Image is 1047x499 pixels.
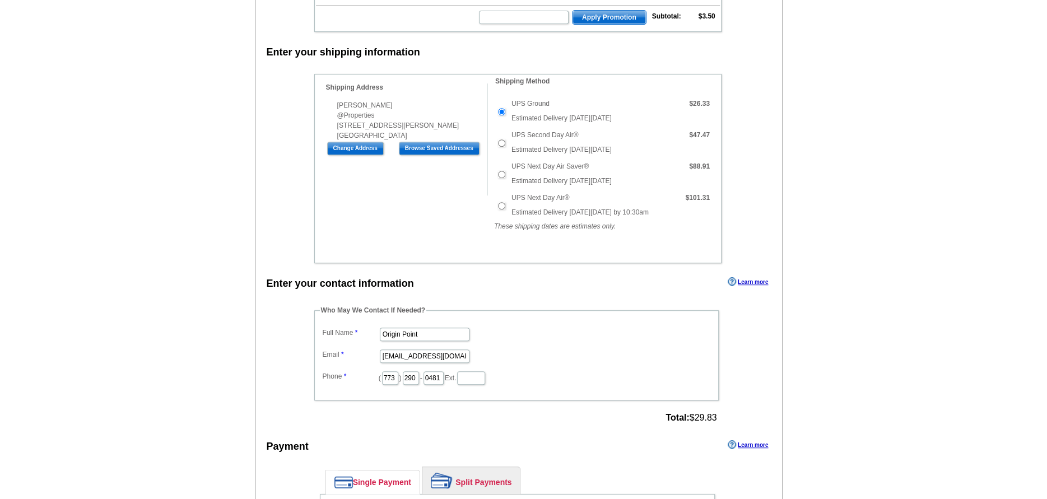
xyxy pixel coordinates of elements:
legend: Who May We Contact If Needed? [320,305,426,315]
a: Single Payment [326,470,420,494]
span: Estimated Delivery [DATE][DATE] by 10:30am [511,208,649,216]
strong: $47.47 [689,131,710,139]
strong: $26.33 [689,100,710,108]
strong: $101.31 [685,194,709,202]
a: Split Payments [422,467,520,494]
a: Learn more [728,440,768,449]
img: split-payment.png [431,473,453,488]
label: UPS Next Day Air Saver® [511,161,589,171]
em: These shipping dates are estimates only. [494,222,616,230]
span: $29.83 [666,413,716,423]
iframe: LiveChat chat widget [823,239,1047,499]
div: [PERSON_NAME] @Properties [STREET_ADDRESS][PERSON_NAME] [GEOGRAPHIC_DATA] [326,100,487,141]
label: Email [323,349,379,360]
strong: $3.50 [698,12,715,20]
button: Apply Promotion [572,10,646,25]
strong: Total: [666,413,689,422]
strong: Subtotal: [652,12,681,20]
label: Phone [323,371,379,381]
label: UPS Next Day Air® [511,193,570,203]
input: Change Address [327,142,384,155]
label: Full Name [323,328,379,338]
div: Enter your contact information [267,276,414,291]
a: Learn more [728,277,768,286]
h4: Shipping Address [326,83,487,91]
dd: ( ) - Ext. [320,369,713,386]
label: UPS Second Day Air® [511,130,579,140]
div: Enter your shipping information [267,45,420,60]
span: Estimated Delivery [DATE][DATE] [511,114,612,122]
strong: $88.91 [689,162,710,170]
span: Estimated Delivery [DATE][DATE] [511,146,612,153]
span: Estimated Delivery [DATE][DATE] [511,177,612,185]
img: single-payment.png [334,476,353,488]
label: UPS Ground [511,99,550,109]
input: Browse Saved Addresses [399,142,480,155]
span: Apply Promotion [573,11,646,24]
legend: Shipping Method [494,76,551,86]
div: Payment [267,439,309,454]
